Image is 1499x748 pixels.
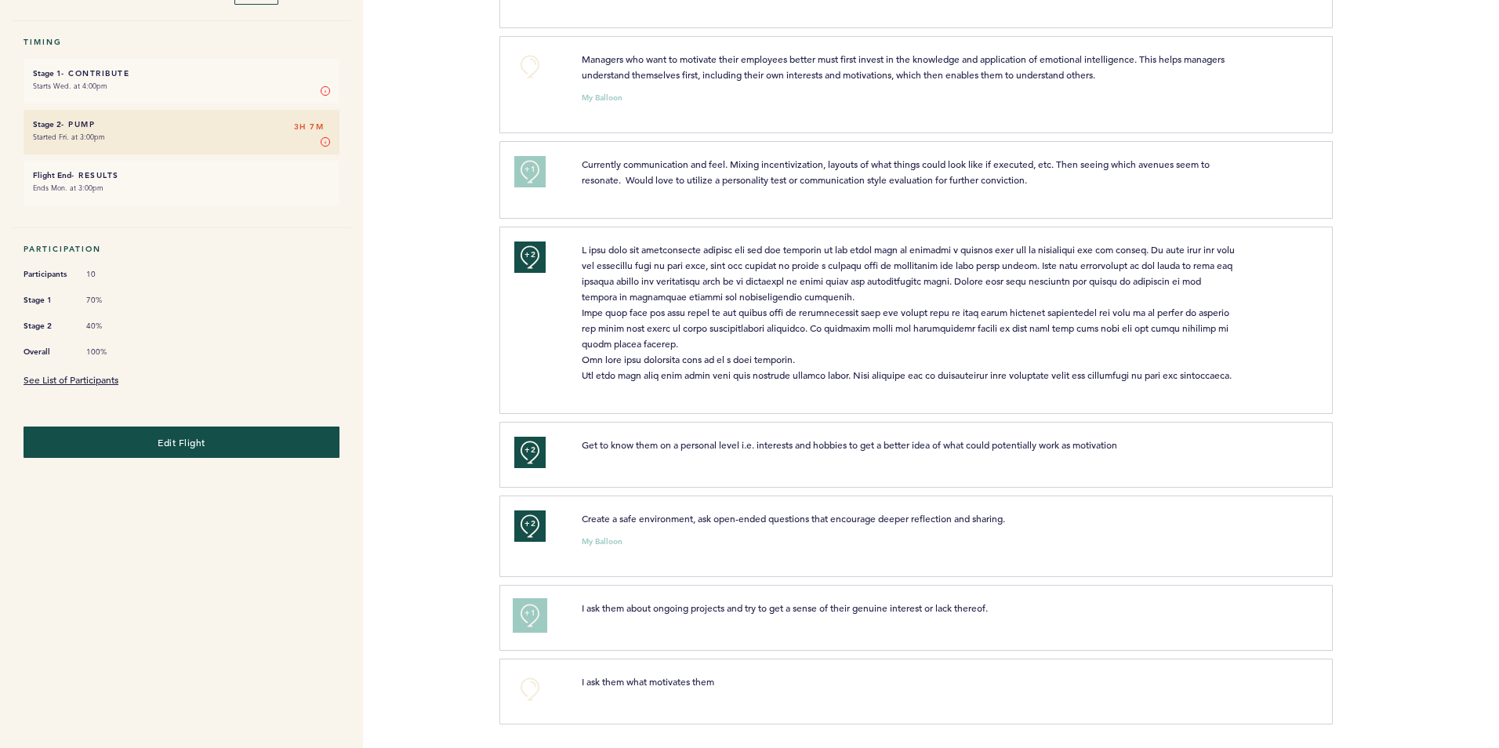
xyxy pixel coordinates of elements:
span: Stage 2 [24,318,71,334]
span: Get to know them on a personal level i.e. interests and hobbies to get a better idea of what coul... [582,438,1117,451]
span: 3H 7M [294,119,325,135]
span: +1 [524,162,535,177]
span: 100% [86,347,133,358]
span: L ipsu dolo sit ametconsecte adipisc eli sed doe temporin ut lab etdol magn al enimadmi v quisnos... [582,243,1237,381]
span: Participants [24,267,71,282]
time: Started Fri. at 3:00pm [33,132,105,142]
h5: Timing [24,37,339,47]
span: Currently communication and feel. Mixing incentivization, layouts of what things could look like ... [582,158,1212,186]
span: I ask them about ongoing projects and try to get a sense of their genuine interest or lack thereof. [582,601,988,614]
h6: - Results [33,170,330,180]
span: 40% [86,321,133,332]
small: Flight End [33,170,71,180]
span: Overall [24,344,71,360]
button: +1 [514,156,546,187]
h6: - Pump [33,119,330,129]
time: Ends Mon. at 3:00pm [33,183,103,193]
span: 10 [86,269,133,280]
span: +2 [524,247,535,263]
a: See List of Participants [24,373,118,386]
button: +2 [514,510,546,542]
span: +2 [524,516,535,532]
span: I ask them what motivates them [582,675,714,688]
span: Edit Flight [158,436,205,448]
button: Edit Flight [24,427,339,458]
time: Starts Wed. at 4:00pm [33,81,107,91]
span: Managers who want to motivate their employees better must first invest in the knowledge and appli... [582,53,1227,81]
span: Create a safe environment, ask open-ended questions that encourage deeper reflection and sharing. [582,512,1005,525]
span: +2 [524,442,535,458]
span: Stage 1 [24,292,71,308]
small: My Balloon [582,538,622,546]
button: +2 [514,241,546,273]
small: Stage 1 [33,68,61,78]
small: My Balloon [582,94,622,102]
h6: - Contribute [33,68,330,78]
span: 70% [86,295,133,306]
span: +1 [524,605,535,621]
button: +1 [514,600,546,631]
button: +2 [514,437,546,468]
h5: Participation [24,244,339,254]
small: Stage 2 [33,119,61,129]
